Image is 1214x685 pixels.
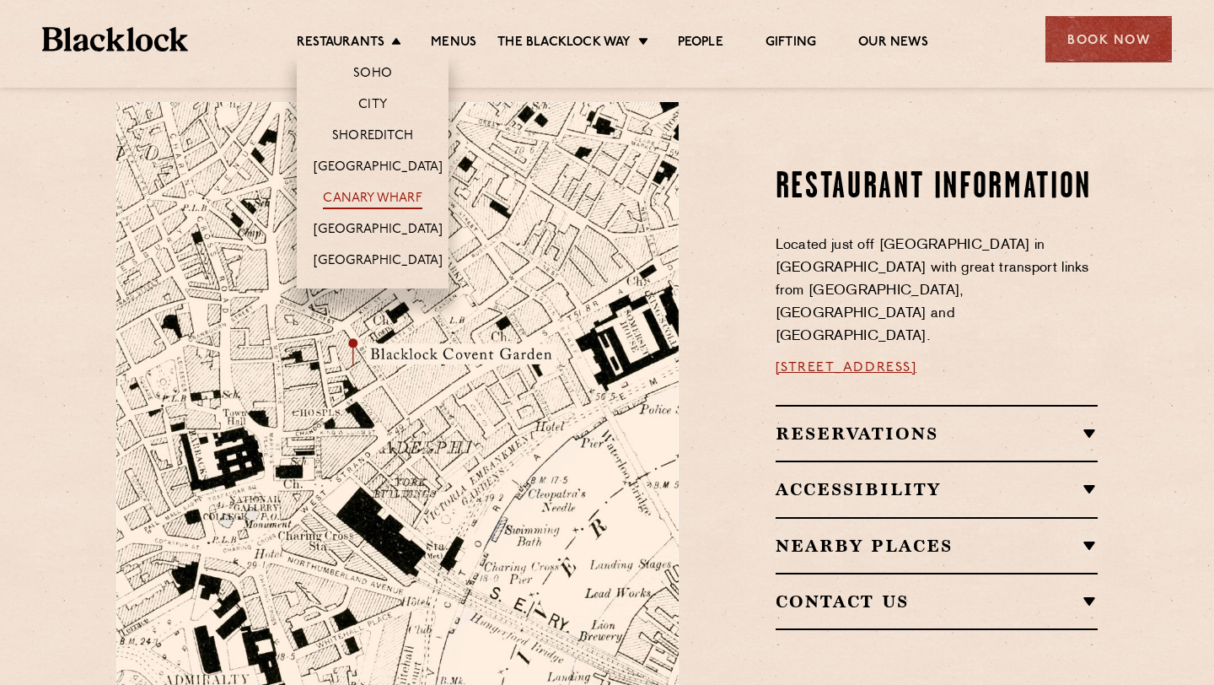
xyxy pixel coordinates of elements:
[776,479,1099,499] h2: Accessibility
[297,35,384,53] a: Restaurants
[314,222,443,240] a: [GEOGRAPHIC_DATA]
[358,97,387,116] a: City
[323,191,422,209] a: Canary Wharf
[776,361,917,375] a: [STREET_ADDRESS]
[776,536,1099,556] h2: Nearby Places
[353,66,392,84] a: Soho
[431,35,476,53] a: Menus
[42,27,188,51] img: BL_Textured_Logo-footer-cropped.svg
[1045,16,1172,62] div: Book Now
[858,35,928,53] a: Our News
[776,239,1089,343] span: Located just off [GEOGRAPHIC_DATA] in [GEOGRAPHIC_DATA] with great transport links from [GEOGRAPH...
[776,591,1099,612] h2: Contact Us
[678,35,723,53] a: People
[776,167,1099,209] h2: Restaurant information
[314,159,443,178] a: [GEOGRAPHIC_DATA]
[314,253,443,272] a: [GEOGRAPHIC_DATA]
[497,35,631,53] a: The Blacklock Way
[332,128,413,147] a: Shoreditch
[776,423,1099,444] h2: Reservations
[765,35,816,53] a: Gifting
